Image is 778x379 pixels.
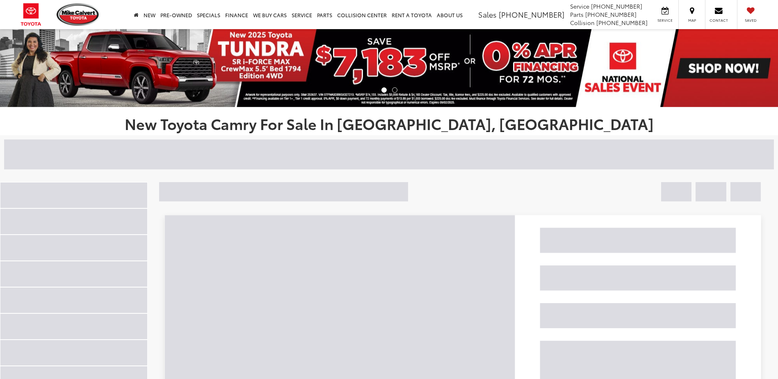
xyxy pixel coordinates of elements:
span: Map [683,18,701,23]
span: [PHONE_NUMBER] [596,18,648,27]
span: Saved [741,18,760,23]
span: Service [656,18,674,23]
span: Contact [710,18,728,23]
span: Service [570,2,589,10]
span: [PHONE_NUMBER] [591,2,642,10]
span: Sales [478,9,497,20]
img: Mike Calvert Toyota [57,3,100,26]
span: [PHONE_NUMBER] [499,9,564,20]
span: Parts [570,10,584,18]
span: Collision [570,18,595,27]
span: [PHONE_NUMBER] [585,10,637,18]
